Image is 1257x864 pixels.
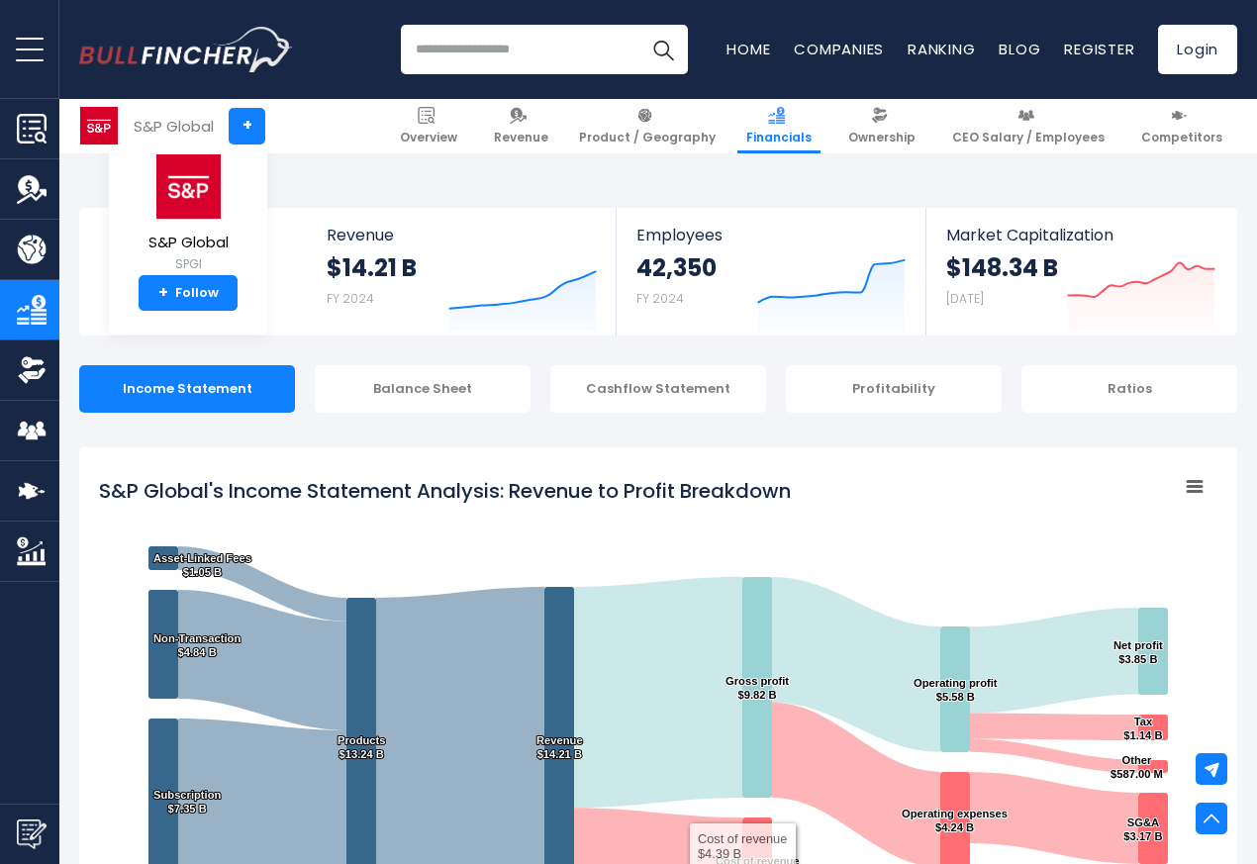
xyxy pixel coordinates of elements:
div: Income Statement [79,365,295,413]
div: S&P Global [134,115,214,138]
div: Profitability [786,365,1002,413]
a: Companies [794,39,884,59]
tspan: S&P Global's Income Statement Analysis: Revenue to Profit Breakdown [99,477,791,505]
strong: $14.21 B [327,252,417,283]
span: Revenue [494,130,548,145]
span: CEO Salary / Employees [952,130,1105,145]
a: CEO Salary / Employees [943,99,1113,153]
text: Tax $1.14 B [1123,716,1162,741]
text: Subscription $7.35 B [153,789,222,815]
span: Competitors [1141,130,1222,145]
small: [DATE] [946,290,984,307]
text: Operating expenses $4.24 B [902,808,1008,833]
a: +Follow [139,275,238,311]
a: Ownership [839,99,924,153]
a: Revenue [485,99,557,153]
a: + [229,108,265,144]
text: Products $13.24 B [338,734,386,760]
text: SG&A $3.17 B [1123,816,1162,842]
small: SPGI [148,255,229,273]
span: Revenue [327,226,597,244]
a: S&P Global SPGI [147,152,230,276]
a: Go to homepage [79,27,292,72]
img: SPGI logo [80,107,118,144]
text: Net profit $3.85 B [1113,639,1163,665]
text: Non-Transaction $4.84 B [153,632,241,658]
a: Employees 42,350 FY 2024 [617,208,924,336]
span: Ownership [848,130,916,145]
text: Asset-Linked Fees $1.05 B [153,552,251,578]
div: Balance Sheet [315,365,531,413]
img: SPGI logo [153,153,223,220]
text: Gross profit $9.82 B [725,675,789,701]
span: S&P Global [148,235,229,251]
strong: + [158,284,168,302]
button: Search [638,25,688,74]
strong: 42,350 [636,252,717,283]
a: Ranking [908,39,975,59]
a: Login [1158,25,1237,74]
a: Home [726,39,770,59]
small: FY 2024 [636,290,684,307]
span: Overview [400,130,457,145]
div: Ratios [1021,365,1237,413]
img: Bullfincher logo [79,27,293,72]
text: Operating profit $5.58 B [914,677,998,703]
a: Product / Geography [570,99,725,153]
a: Blog [999,39,1040,59]
div: Cashflow Statement [550,365,766,413]
span: Employees [636,226,905,244]
span: Market Capitalization [946,226,1215,244]
strong: $148.34 B [946,252,1058,283]
text: Revenue $14.21 B [536,734,583,760]
a: Market Capitalization $148.34 B [DATE] [926,208,1235,336]
img: Ownership [17,355,47,385]
span: Financials [746,130,812,145]
a: Competitors [1132,99,1231,153]
a: Overview [391,99,466,153]
text: Other $587.00 M [1111,754,1163,780]
small: FY 2024 [327,290,374,307]
a: Financials [737,99,821,153]
a: Register [1064,39,1134,59]
span: Product / Geography [579,130,716,145]
a: Revenue $14.21 B FY 2024 [307,208,617,336]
